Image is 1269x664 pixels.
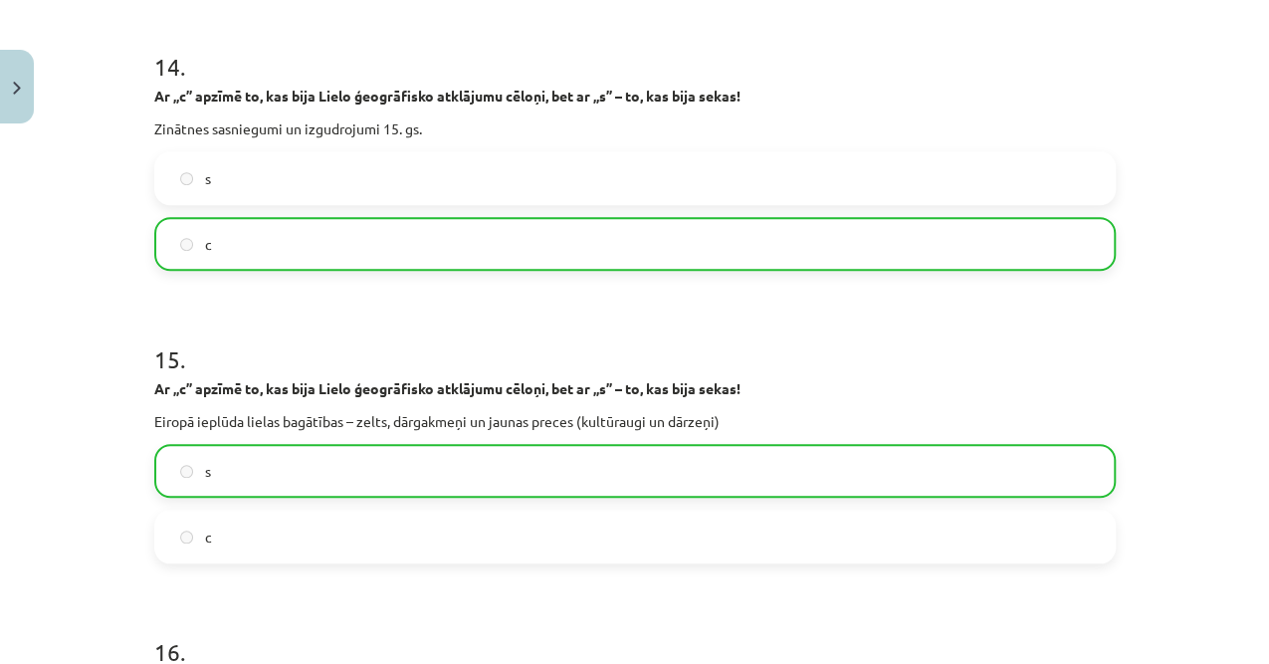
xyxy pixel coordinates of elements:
strong: Ar „c” apzīmē to, kas bija Lielo ģeogrāfisko atklājumu cēloņi, bet ar „s” – to, kas bija sekas! [154,379,740,397]
p: Eiropā ieplūda lielas bagātības – zelts, dārgakmeņi un jaunas preces (kultūraugi un dārzeņi) [154,411,1116,432]
input: s [180,172,193,185]
input: c [180,531,193,544]
span: s [205,461,211,482]
span: c [205,234,212,255]
input: s [180,465,193,478]
input: c [180,238,193,251]
p: Zinātnes sasniegumi un izgudrojumi 15. gs. [154,118,1116,139]
strong: Ar „c” apzīmē to, kas bija Lielo ģeogrāfisko atklājumu cēloņi, bet ar „s” – to, kas bija sekas! [154,87,740,105]
h1: 15 . [154,311,1116,372]
img: icon-close-lesson-0947bae3869378f0d4975bcd49f059093ad1ed9edebbc8119c70593378902aed.svg [13,82,21,95]
span: s [205,168,211,189]
h1: 14 . [154,18,1116,80]
span: c [205,527,212,548]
